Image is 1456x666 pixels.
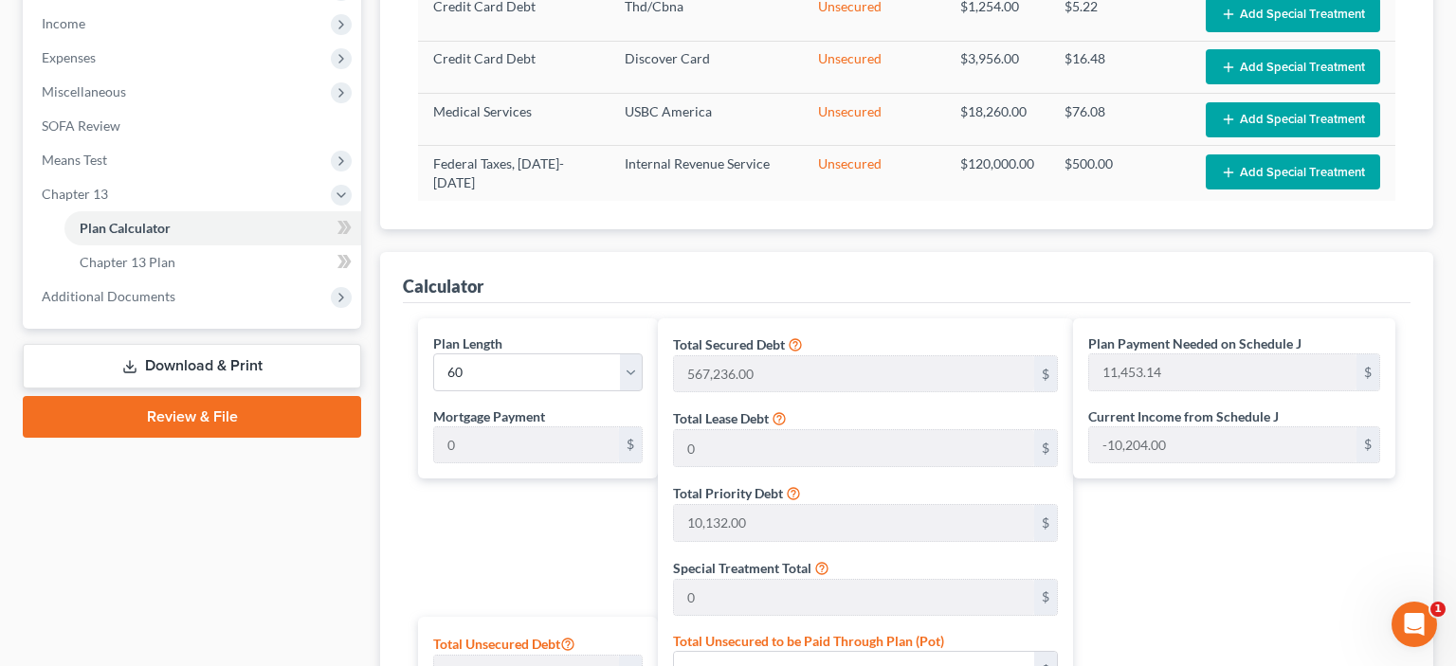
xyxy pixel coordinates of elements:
span: 1 [1430,602,1446,617]
a: Review & File [23,396,361,438]
div: $ [619,427,642,463]
label: Plan Payment Needed on Schedule J [1088,333,1301,353]
div: $ [1034,580,1057,616]
label: Total Unsecured to be Paid Through Plan (Pot) [673,631,944,651]
button: Add Special Treatment [1206,154,1380,189]
td: $500.00 [1049,146,1191,201]
label: Total Secured Debt [673,334,785,354]
input: 0.00 [674,580,1034,616]
div: Calculator [403,275,483,297]
input: 0.00 [1089,354,1356,390]
iframe: Intercom live chat [1392,602,1437,647]
td: USBC America [610,93,803,145]
div: $ [1034,505,1057,541]
td: Unsecured [803,41,945,93]
span: Plan Calculator [80,220,171,236]
a: SOFA Review [27,109,361,143]
label: Total Priority Debt [673,483,783,503]
td: Unsecured [803,93,945,145]
span: Income [42,15,85,31]
div: $ [1034,356,1057,392]
td: $3,956.00 [945,41,1049,93]
span: SOFA Review [42,117,120,134]
button: Add Special Treatment [1206,49,1380,84]
label: Special Treatment Total [673,558,811,578]
td: Internal Revenue Service [610,146,803,201]
td: $120,000.00 [945,146,1049,201]
td: $18,260.00 [945,93,1049,145]
td: Unsecured [803,146,945,201]
div: $ [1356,427,1379,463]
label: Mortgage Payment [433,406,545,426]
input: 0.00 [674,430,1034,466]
a: Plan Calculator [64,211,361,245]
button: Add Special Treatment [1206,102,1380,137]
div: $ [1034,430,1057,466]
input: 0.00 [1089,427,1356,463]
td: $16.48 [1049,41,1191,93]
label: Total Lease Debt [673,408,769,428]
label: Total Unsecured Debt [433,632,575,655]
span: Chapter 13 Plan [80,254,175,270]
span: Expenses [42,49,96,65]
td: Credit Card Debt [418,41,610,93]
a: Download & Print [23,344,361,388]
a: Chapter 13 Plan [64,245,361,279]
td: $76.08 [1049,93,1191,145]
td: Medical Services [418,93,610,145]
span: Chapter 13 [42,186,108,202]
input: 0.00 [674,505,1034,541]
input: 0.00 [674,356,1034,392]
span: Additional Documents [42,288,175,304]
span: Means Test [42,152,107,168]
td: Federal Taxes, [DATE]-[DATE] [418,146,610,201]
div: $ [1356,354,1379,390]
input: 0.00 [434,427,619,463]
label: Plan Length [433,333,502,353]
label: Current Income from Schedule J [1088,406,1279,426]
td: Discover Card [610,41,803,93]
span: Miscellaneous [42,83,126,99]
